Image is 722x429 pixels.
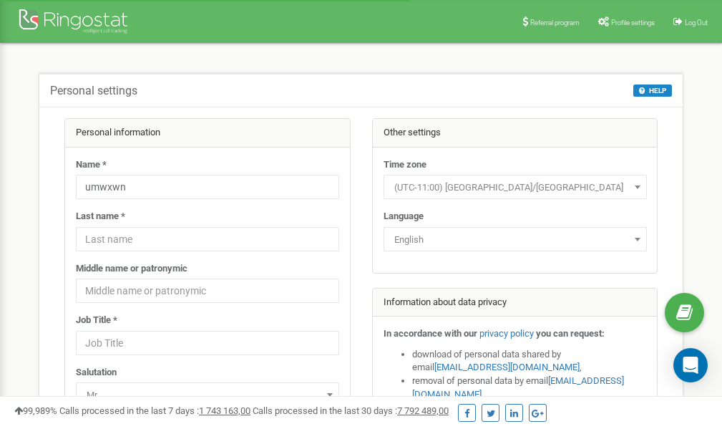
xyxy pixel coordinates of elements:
span: English [389,230,642,250]
span: (UTC-11:00) Pacific/Midway [389,178,642,198]
strong: In accordance with our [384,328,477,339]
span: 99,989% [14,405,57,416]
u: 7 792 489,00 [397,405,449,416]
span: Log Out [685,19,708,26]
span: English [384,227,647,251]
label: Middle name or patronymic [76,262,187,276]
input: Middle name or patronymic [76,279,339,303]
h5: Personal settings [50,85,137,97]
span: Profile settings [611,19,655,26]
input: Last name [76,227,339,251]
label: Salutation [76,366,117,380]
span: Calls processed in the last 7 days : [59,405,250,416]
div: Personal information [65,119,350,148]
a: [EMAIL_ADDRESS][DOMAIN_NAME] [434,362,580,372]
span: Mr. [76,382,339,407]
div: Information about data privacy [373,289,658,317]
a: privacy policy [479,328,534,339]
input: Job Title [76,331,339,355]
span: Referral program [530,19,580,26]
u: 1 743 163,00 [199,405,250,416]
label: Last name * [76,210,125,223]
div: Other settings [373,119,658,148]
button: HELP [633,85,672,97]
span: Calls processed in the last 30 days : [253,405,449,416]
label: Name * [76,158,107,172]
label: Job Title * [76,314,117,327]
label: Language [384,210,424,223]
li: download of personal data shared by email , [412,348,647,375]
span: Mr. [81,385,334,405]
span: (UTC-11:00) Pacific/Midway [384,175,647,199]
label: Time zone [384,158,426,172]
li: removal of personal data by email , [412,375,647,401]
div: Open Intercom Messenger [673,348,708,382]
input: Name [76,175,339,199]
strong: you can request: [536,328,605,339]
